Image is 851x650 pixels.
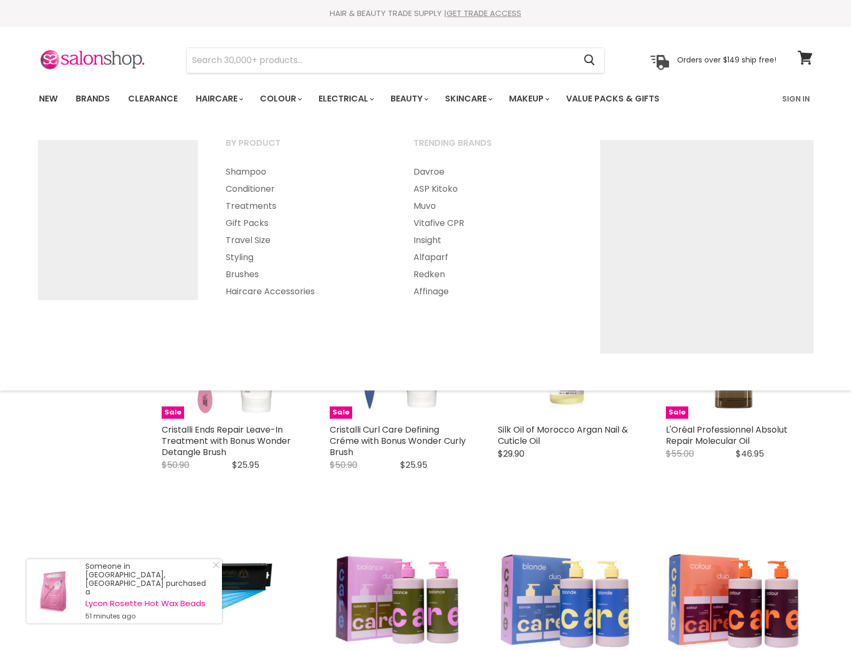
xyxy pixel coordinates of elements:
[400,198,586,215] a: Muvo
[188,88,250,110] a: Haircare
[31,83,722,114] ul: Main menu
[27,559,80,623] a: Visit product page
[798,600,840,639] iframe: Gorgias live chat messenger
[447,7,521,19] a: GET TRADE ACCESS
[400,135,586,161] a: Trending Brands
[212,163,398,181] a: Shampoo
[186,48,605,73] form: Product
[666,424,788,447] a: L'Oréal Professionnel Absolut Repair Molecular Oil
[501,88,556,110] a: Makeup
[400,283,586,300] a: Affinage
[212,232,398,249] a: Travel Size
[213,562,219,568] svg: Close Icon
[85,599,211,608] a: Lycon Rosette Hot Wax Beads
[400,163,586,300] ul: Main menu
[666,448,694,460] span: $55.00
[120,88,186,110] a: Clearance
[498,424,628,447] a: Silk Oil of Morocco Argan Nail & Cuticle Oil
[558,88,667,110] a: Value Packs & Gifts
[330,459,357,471] span: $50.90
[400,232,586,249] a: Insight
[212,163,398,300] ul: Main menu
[311,88,380,110] a: Electrical
[162,424,291,458] a: Cristalli Ends Repair Leave-In Treatment with Bonus Wonder Detangle Brush
[209,562,219,573] a: Close Notification
[776,88,816,110] a: Sign In
[212,249,398,266] a: Styling
[212,215,398,232] a: Gift Packs
[383,88,435,110] a: Beauty
[677,55,776,65] p: Orders over $149 ship free!
[666,406,688,419] span: Sale
[162,406,184,419] span: Sale
[400,215,586,232] a: Vitafive CPR
[85,612,211,621] small: 51 minutes ago
[400,266,586,283] a: Redken
[330,424,466,458] a: Cristalli Curl Care Defining Créme with Bonus Wonder Curly Brush
[330,406,352,419] span: Sale
[187,48,576,73] input: Search
[26,8,826,19] div: HAIR & BEAUTY TRADE SUPPLY |
[400,249,586,266] a: Alfaparf
[400,459,427,471] span: $25.95
[400,163,586,181] a: Davroe
[26,83,826,114] nav: Main
[437,88,499,110] a: Skincare
[736,448,764,460] span: $46.95
[212,283,398,300] a: Haircare Accessories
[498,448,524,460] span: $29.90
[31,88,66,110] a: New
[252,88,308,110] a: Colour
[212,181,398,198] a: Conditioner
[576,48,604,73] button: Search
[212,266,398,283] a: Brushes
[68,88,118,110] a: Brands
[212,198,398,215] a: Treatments
[212,135,398,161] a: By Product
[232,459,259,471] span: $25.95
[400,181,586,198] a: ASP Kitoko
[85,562,211,621] div: Someone in [GEOGRAPHIC_DATA], [GEOGRAPHIC_DATA] purchased a
[162,459,189,471] span: $50.90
